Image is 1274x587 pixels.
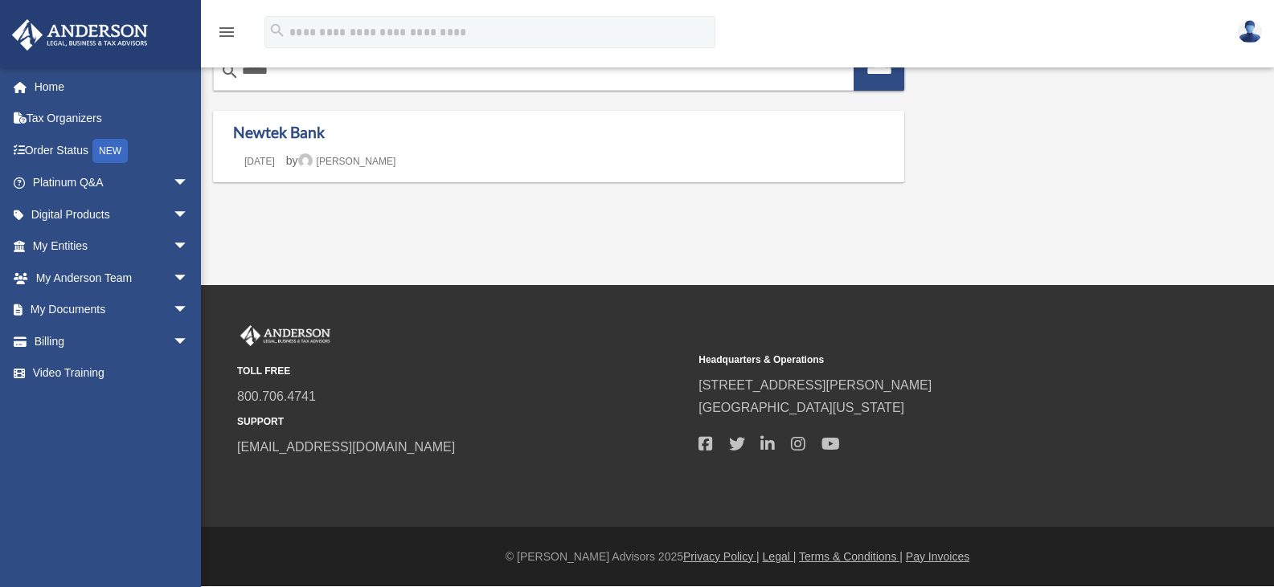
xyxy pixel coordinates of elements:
[799,550,903,563] a: Terms & Conditions |
[201,547,1274,567] div: © [PERSON_NAME] Advisors 2025
[268,22,286,39] i: search
[7,19,153,51] img: Anderson Advisors Platinum Portal
[11,198,213,230] a: Digital Productsarrow_drop_down
[11,325,213,357] a: Billingarrow_drop_down
[698,352,1149,369] small: Headquarters & Operations
[906,550,969,563] a: Pay Invoices
[11,71,205,103] a: Home
[11,167,213,199] a: Platinum Q&Aarrow_drop_down
[698,378,932,392] a: [STREET_ADDRESS][PERSON_NAME]
[11,262,213,294] a: My Anderson Teamarrow_drop_down
[11,103,213,135] a: Tax Organizers
[11,230,213,263] a: My Entitiesarrow_drop_down
[237,440,455,454] a: [EMAIL_ADDRESS][DOMAIN_NAME]
[237,389,316,403] a: 800.706.4741
[217,28,236,42] a: menu
[237,414,687,430] small: SUPPORT
[11,134,213,167] a: Order StatusNEW
[173,167,205,200] span: arrow_drop_down
[286,154,396,167] span: by
[173,325,205,358] span: arrow_drop_down
[173,230,205,263] span: arrow_drop_down
[233,123,325,141] a: Newtek Bank
[11,294,213,326] a: My Documentsarrow_drop_down
[173,294,205,327] span: arrow_drop_down
[1238,20,1262,43] img: User Pic
[237,325,334,346] img: Anderson Advisors Platinum Portal
[233,156,286,167] a: [DATE]
[237,363,687,380] small: TOLL FREE
[683,550,760,563] a: Privacy Policy |
[298,156,396,167] a: [PERSON_NAME]
[217,22,236,42] i: menu
[173,262,205,295] span: arrow_drop_down
[763,550,797,563] a: Legal |
[698,401,904,414] a: [GEOGRAPHIC_DATA][US_STATE]
[220,62,240,81] i: search
[11,357,213,389] a: Video Training
[92,139,128,163] div: NEW
[173,198,205,231] span: arrow_drop_down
